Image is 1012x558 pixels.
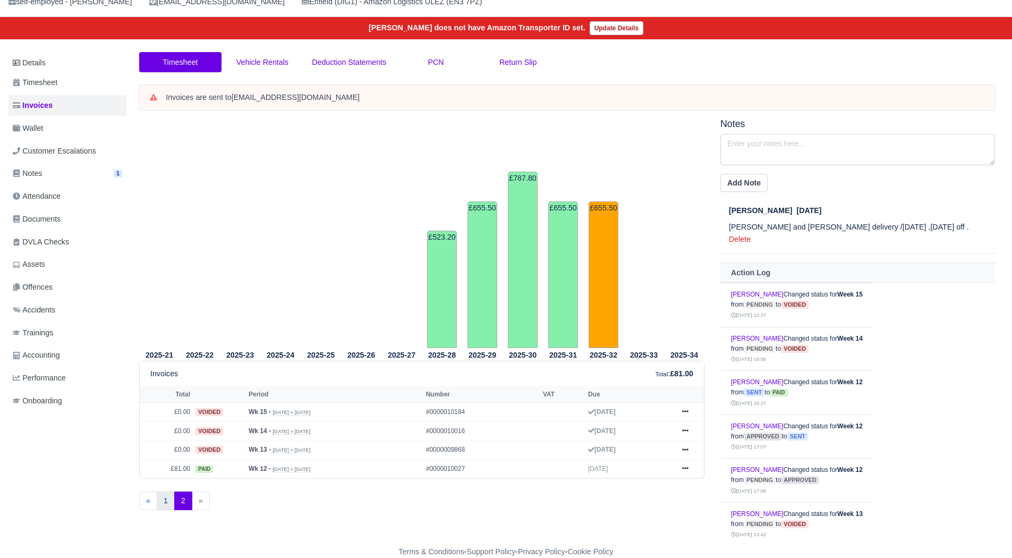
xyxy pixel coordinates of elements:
td: £0.00 [140,421,193,441]
td: #0000009868 [423,441,540,460]
td: £655.50 [589,201,618,348]
strong: Wk 12 - [249,465,271,472]
td: #0000010016 [423,421,540,441]
button: Add Note [720,174,768,192]
span: sent [787,433,808,441]
small: [DATE] 16:56 [731,356,766,362]
th: 2025-32 [583,349,624,361]
th: Period [246,386,423,402]
span: 1 [114,170,122,177]
span: voided [781,345,809,353]
strong: Wk 15 - [249,408,271,416]
div: [DATE] [729,205,995,217]
div: : [655,368,693,380]
td: £0.00 [140,441,193,460]
a: Vehicle Rentals [222,52,304,73]
small: [DATE] » [DATE] [273,409,310,416]
td: £523.20 [427,231,457,348]
th: VAT [540,386,585,402]
th: Total [140,386,193,402]
h5: Notes [720,119,995,130]
td: Changed status for from to [720,327,873,371]
th: Number [423,386,540,402]
span: sent [744,388,764,396]
span: Accidents [13,304,55,316]
a: Assets [8,254,126,275]
a: Privacy Policy [518,547,565,556]
span: Wallet [13,122,43,134]
th: 2025-23 [220,349,260,361]
a: Terms & Conditions [398,547,464,556]
a: Documents [8,209,126,230]
strong: £81.00 [670,369,693,378]
th: 2025-24 [260,349,301,361]
div: Invoices are sent to [166,92,984,103]
a: Accounting [8,345,126,366]
a: Customer Escalations [8,141,126,162]
th: Due [585,386,672,402]
a: « [139,492,157,511]
span: Invoices [13,99,53,112]
a: [PERSON_NAME] [731,335,784,342]
div: - - - [203,546,809,558]
span: Performance [13,372,66,384]
th: 2025-29 [462,349,503,361]
span: Offences [13,281,53,293]
td: Changed status for from to [720,371,873,415]
a: Timesheet [8,72,126,93]
a: Offences [8,277,126,298]
span: Customer Escalations [13,145,96,157]
span: pending [744,476,776,484]
small: [DATE] » [DATE] [273,428,310,435]
th: 2025-22 [180,349,220,361]
iframe: Chat Widget [959,507,1012,558]
a: Cookie Policy [567,547,613,556]
a: Return Slip [477,52,559,73]
span: Attendance [13,190,61,202]
a: [PERSON_NAME] [731,291,784,298]
a: Accidents [8,300,126,320]
a: PCN [395,52,477,73]
a: Notes 1 [8,163,126,184]
span: Assets [13,258,45,270]
span: voided [195,408,223,416]
th: 2025-28 [422,349,462,361]
a: Update Details [590,21,643,35]
td: #0000010027 [423,460,540,478]
a: Details [8,53,126,73]
a: Delete [729,235,751,243]
td: Changed status for from to [720,459,873,503]
th: 2025-30 [503,349,543,361]
small: [DATE] 15:27 [731,400,766,406]
p: [PERSON_NAME] and [PERSON_NAME] delivery /[DATE] ,[DATE] off . [729,221,995,233]
td: £81.00 [140,460,193,478]
small: [DATE] » [DATE] [273,447,310,453]
td: £787.80 [508,172,538,348]
span: [PERSON_NAME] [729,206,792,215]
a: Performance [8,368,126,388]
span: Notes [13,167,42,180]
span: Accounting [13,349,60,361]
strong: [DATE] [588,427,616,435]
a: Timesheet [139,52,222,73]
strong: [EMAIL_ADDRESS][DOMAIN_NAME] [232,93,360,102]
span: Trainings [13,327,53,339]
td: #0000010184 [423,403,540,422]
h6: Invoices [150,369,178,378]
strong: [DATE] [588,446,616,453]
td: £655.50 [548,201,578,348]
span: paid [770,389,787,396]
a: [PERSON_NAME] [731,378,784,386]
small: [DATE] 13:42 [731,531,766,537]
strong: Week 12 [837,378,863,386]
span: pending [744,301,776,309]
th: 2025-21 [139,349,180,361]
small: [DATE] 17:07 [731,444,766,450]
strong: Wk 14 - [249,427,271,435]
span: paid [195,466,213,473]
a: Onboarding [8,391,126,411]
span: voided [781,520,809,528]
span: 2 [174,492,192,511]
td: £0.00 [140,403,193,422]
